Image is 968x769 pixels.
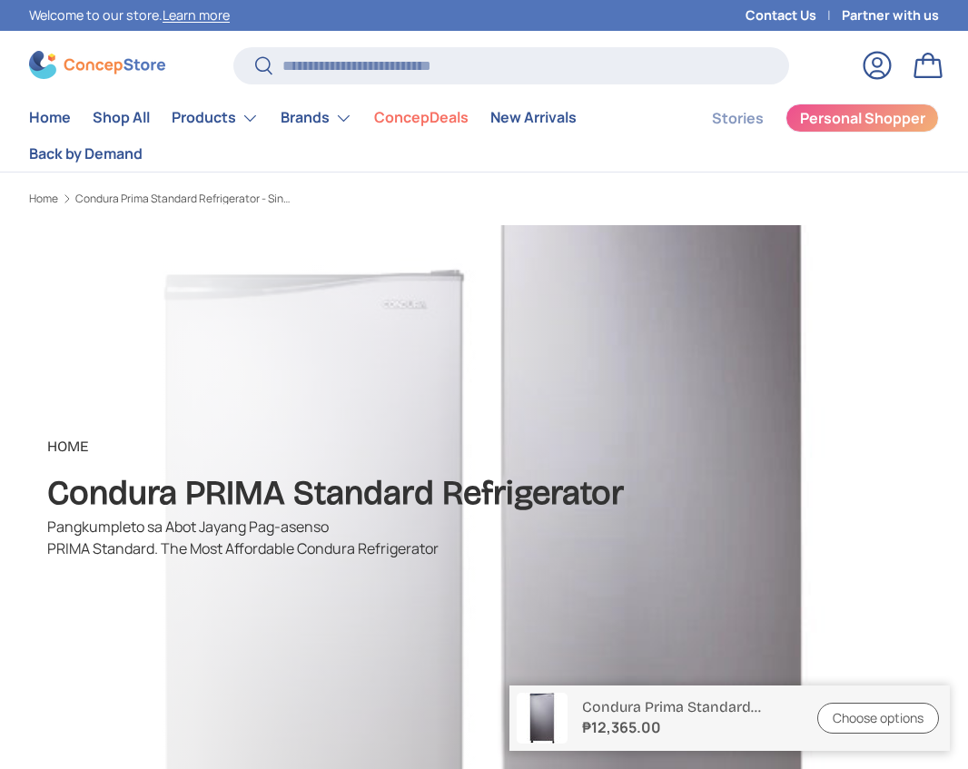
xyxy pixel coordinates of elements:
[163,6,230,24] a: Learn more
[582,716,795,738] strong: ₱12,365.00
[47,473,624,513] strong: Condura PRIMA Standard Refrigerator
[29,51,165,79] img: ConcepStore
[842,5,939,25] a: Partner with us
[29,191,511,207] nav: Breadcrumbs
[75,193,293,204] a: Condura Prima Standard Refrigerator - Single Door
[29,5,230,25] p: Welcome to our store.
[29,136,143,172] a: Back by Demand
[161,100,270,136] summary: Products
[93,100,150,135] a: Shop All
[668,100,939,172] nav: Secondary
[582,698,795,715] p: Condura Prima Standard Refrigerator - Single Door
[785,104,939,133] a: Personal Shopper
[29,100,668,172] nav: Primary
[47,516,624,559] p: Pangkumpleto sa Abot Jayang Pag-asenso PRIMA Standard. The Most Affordable Condura Refrigerator
[817,703,939,734] a: Choose options
[490,100,577,135] a: New Arrivals
[374,100,469,135] a: ConcepDeals
[172,100,259,136] a: Products
[270,100,363,136] summary: Brands
[800,111,925,125] span: Personal Shopper
[712,101,764,136] a: Stories
[47,436,624,458] p: Home
[29,193,58,204] a: Home
[281,100,352,136] a: Brands
[746,5,842,25] a: Contact Us
[29,100,71,135] a: Home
